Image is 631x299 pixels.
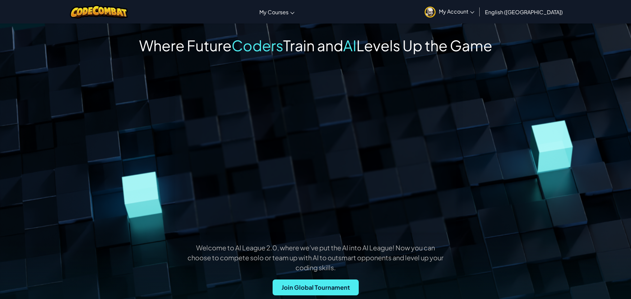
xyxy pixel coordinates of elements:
[343,36,356,55] span: AI
[421,1,478,22] a: My Account
[232,36,283,55] span: Coders
[70,5,128,19] img: CodeCombat logo
[439,8,474,15] span: My Account
[485,9,563,16] span: English ([GEOGRAPHIC_DATA])
[283,36,343,55] span: Train and
[78,253,553,262] p: choose to compete solo or team up with AI to outsmart opponents and level up your
[273,279,359,295] button: Join Global Tournament
[356,36,492,55] span: Levels Up the Game
[482,3,566,21] a: English ([GEOGRAPHIC_DATA])
[259,9,289,16] span: My Courses
[139,36,232,55] span: Where Future
[256,3,298,21] a: My Courses
[78,243,553,252] p: Welcome to AI League 2.0, where we’ve put the AI into AI League! Now you can
[78,263,553,272] p: coding skills.
[425,7,436,18] img: avatar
